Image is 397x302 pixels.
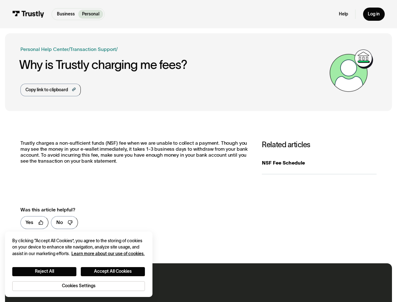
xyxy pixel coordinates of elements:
a: Transaction Support [70,47,116,52]
img: Trustly Logo [12,11,44,17]
p: Personal [82,11,99,18]
div: Yes [25,219,33,226]
button: Reject All [12,267,76,276]
p: Business [57,11,75,18]
a: Yes [20,216,49,229]
a: More information about your privacy, opens in a new tab [71,251,145,256]
div: Cookie banner [5,232,152,297]
a: NSF Fee Schedule [262,152,377,174]
div: Copy link to clipboard [25,87,68,93]
div: By clicking “Accept All Cookies”, you agree to the storing of cookies on your device to enhance s... [12,238,145,257]
div: / [69,46,70,53]
a: Business [53,10,78,19]
a: Personal Help Center [20,46,69,53]
a: Copy link to clipboard [20,84,81,96]
a: Personal [78,10,103,19]
div: Log in [368,11,380,17]
button: Cookies Settings [12,281,145,291]
div: NSF Fee Schedule [262,159,377,166]
h1: Why is Trustly charging me fees? [19,58,326,71]
a: Log in [363,8,385,20]
button: Accept All Cookies [81,267,145,276]
div: No [56,219,63,226]
a: Help [339,11,348,17]
h3: Related articles [262,140,377,149]
a: No [51,216,78,229]
div: Was this article helpful? [20,206,237,213]
div: / [116,46,118,53]
p: Trustly charges a non-sufficient funds (NSF) fee when we are unable to collect a payment. Though ... [20,140,250,164]
div: Privacy [12,238,145,291]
